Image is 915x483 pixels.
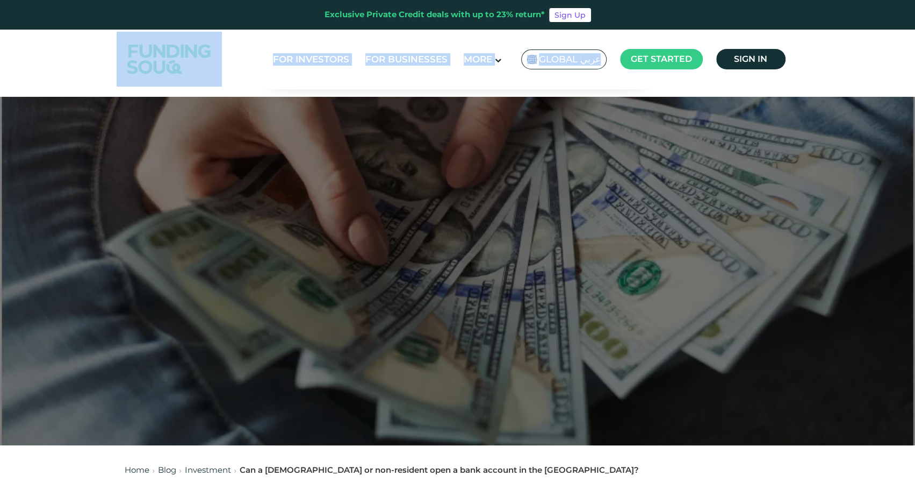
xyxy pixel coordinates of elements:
[631,54,692,64] span: Get started
[158,465,176,475] a: Blog
[363,51,450,68] a: For Businesses
[549,8,591,22] a: Sign Up
[716,49,786,69] a: Sign in
[734,54,767,64] span: Sign in
[539,53,601,66] span: Global عربي
[270,51,352,68] a: For Investors
[464,54,492,65] span: More
[117,32,222,86] img: Logo
[325,9,545,21] div: Exclusive Private Credit deals with up to 23% return*
[185,465,231,475] a: Investment
[125,465,149,475] a: Home
[527,55,537,64] img: SA Flag
[240,464,639,477] div: Can a [DEMOGRAPHIC_DATA] or non-resident open a bank account in the [GEOGRAPHIC_DATA]?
